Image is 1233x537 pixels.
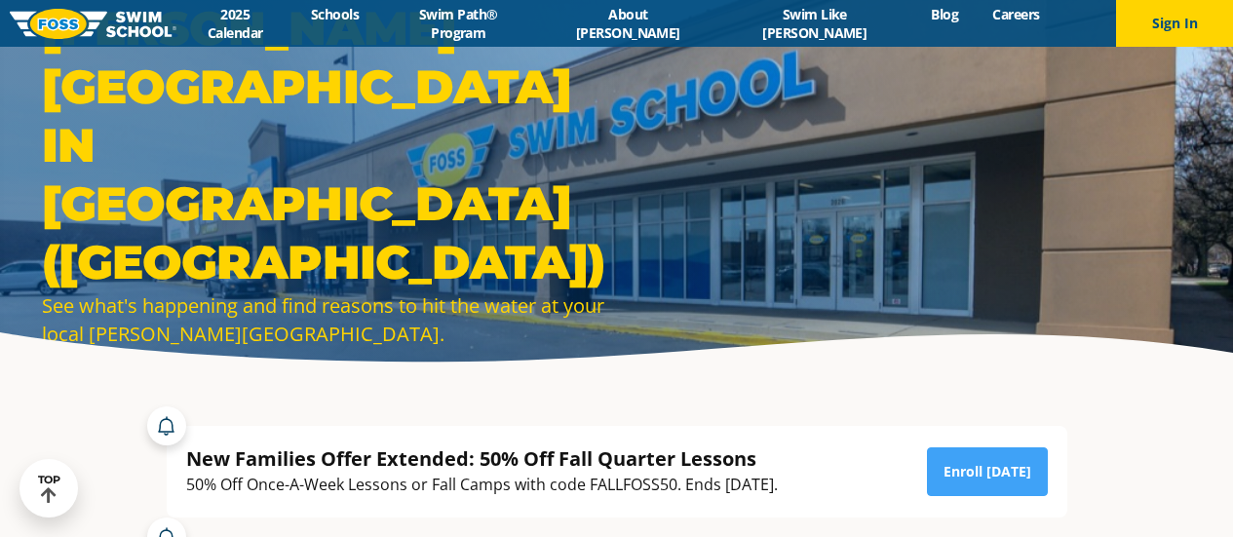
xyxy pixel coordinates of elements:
[976,5,1057,23] a: Careers
[927,447,1048,496] a: Enroll [DATE]
[176,5,294,42] a: 2025 Calendar
[42,291,607,348] div: See what's happening and find reasons to hit the water at your local [PERSON_NAME][GEOGRAPHIC_DATA].
[914,5,976,23] a: Blog
[715,5,914,42] a: Swim Like [PERSON_NAME]
[294,5,376,23] a: Schools
[10,9,176,39] img: FOSS Swim School Logo
[38,474,60,504] div: TOP
[541,5,715,42] a: About [PERSON_NAME]
[186,445,778,472] div: New Families Offer Extended: 50% Off Fall Quarter Lessons
[186,472,778,498] div: 50% Off Once-A-Week Lessons or Fall Camps with code FALLFOSS50. Ends [DATE].
[376,5,541,42] a: Swim Path® Program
